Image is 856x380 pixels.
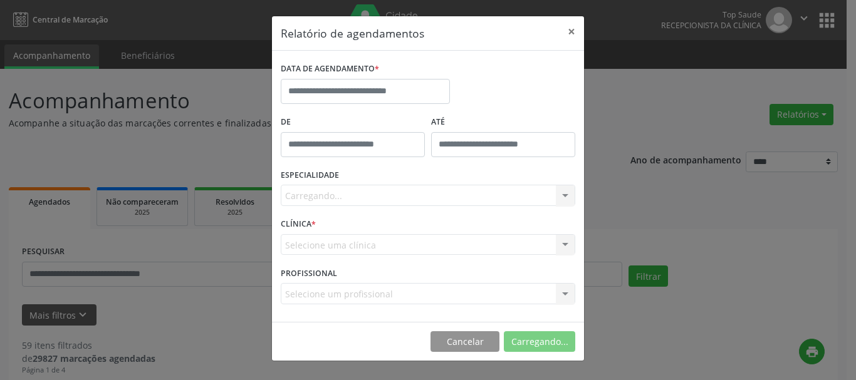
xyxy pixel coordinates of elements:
button: Carregando... [504,331,575,352]
label: ESPECIALIDADE [281,166,339,185]
button: Close [559,16,584,47]
label: PROFISSIONAL [281,264,337,283]
label: CLÍNICA [281,215,316,234]
label: DATA DE AGENDAMENTO [281,59,379,79]
label: ATÉ [431,113,575,132]
label: De [281,113,425,132]
button: Cancelar [431,331,499,352]
h5: Relatório de agendamentos [281,25,424,41]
